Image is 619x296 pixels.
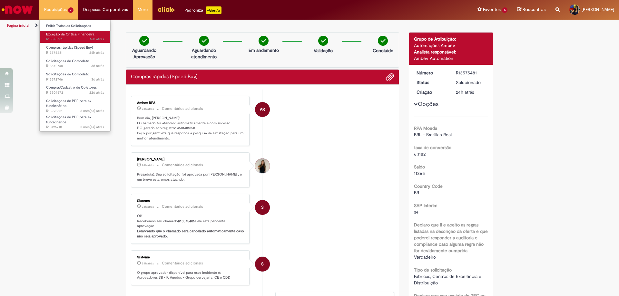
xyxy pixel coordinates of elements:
time: 29/09/2025 09:51:51 [89,50,104,55]
a: Aberto R13293851 : Solicitações de PPP para ex funcionários [40,98,111,111]
span: 24h atrás [142,205,154,209]
p: Aguardando Aprovação [129,47,160,60]
span: Solicitações de PPP para ex funcionários [46,99,92,109]
small: Comentários adicionais [162,204,203,209]
span: 22d atrás [89,90,104,95]
div: System [255,200,270,215]
time: 09/09/2025 09:31:48 [89,90,104,95]
span: R13196710 [46,125,104,130]
span: 11365 [414,170,425,176]
span: R13578781 [46,37,104,42]
span: R13575481 [46,50,104,55]
time: 29/09/2025 10:03:03 [142,163,154,167]
a: Exibir Todas as Solicitações [40,23,111,30]
button: Adicionar anexos [386,73,394,81]
time: 29/09/2025 09:51:50 [456,89,474,95]
a: Aberto R13575481 : Compras rápidas (Speed Buy) [40,44,111,56]
div: Solucionado [456,79,486,86]
time: 18/06/2025 10:44:24 [80,125,104,129]
p: Concluído [373,47,393,54]
img: check-circle-green.png [199,36,209,46]
ul: Trilhas de página [5,20,408,32]
span: Exceção da Crítica Financeira [46,32,94,37]
span: Favoritos [483,6,501,13]
div: Sistema [137,255,244,259]
b: Lembrando que o chamado será cancelado automaticamente caso não seja aprovado. [137,229,245,239]
ul: Requisições [39,19,111,132]
b: Saldo [414,164,425,170]
img: click_logo_yellow_360x200.png [157,5,175,14]
div: Sistema [137,199,244,203]
span: Rascunhos [523,6,546,13]
span: More [138,6,148,13]
p: Prezado(a), Sua solicitação foi aprovada por [PERSON_NAME] , e em breve estaremos atuando. [137,172,244,182]
a: Rascunhos [517,7,546,13]
span: BRL - Brazilian Real [414,132,452,138]
time: 29/09/2025 09:52:02 [142,205,154,209]
span: R13572748 [46,63,104,69]
small: Comentários adicionais [162,261,203,266]
div: Padroniza [184,6,221,14]
dt: Status [412,79,451,86]
span: 3 mês(es) atrás [80,109,104,113]
a: Aberto R13196710 : Solicitações de PPP para ex funcionários [40,114,111,128]
img: ServiceNow [1,3,34,16]
b: Tipo de solicitação [414,267,452,273]
span: Solicitações de Comodato [46,59,89,63]
span: S [261,200,264,215]
dt: Número [412,70,451,76]
img: check-circle-green.png [318,36,328,46]
span: Compras rápidas (Speed Buy) [46,45,93,50]
p: O grupo aprovador disponível para esse incidente é: Aprovadores SB - F. Agudos - Grupo cervejaria... [137,270,244,280]
a: Aberto R13578781 : Exceção da Crítica Financeira [40,31,111,43]
span: R13572746 [46,77,104,82]
p: Em andamento [249,47,279,53]
div: Ambev RPA [255,102,270,117]
span: 24h atrás [89,50,104,55]
b: R13575481 [178,219,194,224]
time: 15/07/2025 09:43:04 [80,109,104,113]
span: Fábricas, Centros de Excelência e Distribuição [414,273,483,286]
a: Página inicial [7,23,29,28]
p: Validação [314,47,333,54]
time: 29/09/2025 10:42:21 [142,107,154,111]
p: Olá! Recebemos seu chamado e ele esta pendente aprovação. [137,214,244,239]
span: 24h atrás [456,89,474,95]
small: Comentários adicionais [162,106,203,111]
span: BR [414,190,419,196]
span: 16h atrás [90,37,104,42]
a: Aberto R13504672 : Compra/Cadastro de Coletores [40,84,111,96]
span: 5 [502,7,507,13]
b: RPA Moeda [414,125,437,131]
img: check-circle-green.png [378,36,388,46]
span: Requisições [44,6,67,13]
span: Solicitações de PPP para ex funcionários [46,115,92,125]
b: taxa de conversão [414,145,451,150]
span: 23h atrás [142,107,154,111]
div: Automações Ambev [414,42,488,49]
p: Aguardando atendimento [188,47,220,60]
b: Declaro que li e aceito as regras listadas na descrição da oferta e que poderei responder a audit... [414,222,488,253]
img: check-circle-green.png [259,36,269,46]
span: Compra/Cadastro de Coletores [46,85,97,90]
span: S [261,256,264,272]
p: Bom dia, [PERSON_NAME]! O chamado foi atendido automaticamente e com sucesso. P.O gerado sob regi... [137,116,244,141]
span: Solicitações de Comodato [46,72,89,77]
div: [PERSON_NAME] [137,158,244,161]
span: 3 mês(es) atrás [80,125,104,129]
div: Natali Fernanda Garcia Alonso [255,158,270,173]
span: 24h atrás [142,262,154,265]
b: Country Code [414,183,443,189]
time: 29/09/2025 09:51:58 [142,262,154,265]
h2: Compras rápidas (Speed Buy) Histórico de tíquete [131,74,198,80]
dt: Criação [412,89,451,95]
time: 29/09/2025 18:04:39 [90,37,104,42]
span: 3d atrás [91,63,104,68]
span: R13293851 [46,109,104,114]
span: Verdadeiro [414,254,436,260]
a: Aberto R13572746 : Solicitações de Comodato [40,71,111,83]
p: +GenAi [206,6,221,14]
span: Despesas Corporativas [83,6,128,13]
div: System [255,257,270,272]
div: Grupo de Atribuição: [414,36,488,42]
